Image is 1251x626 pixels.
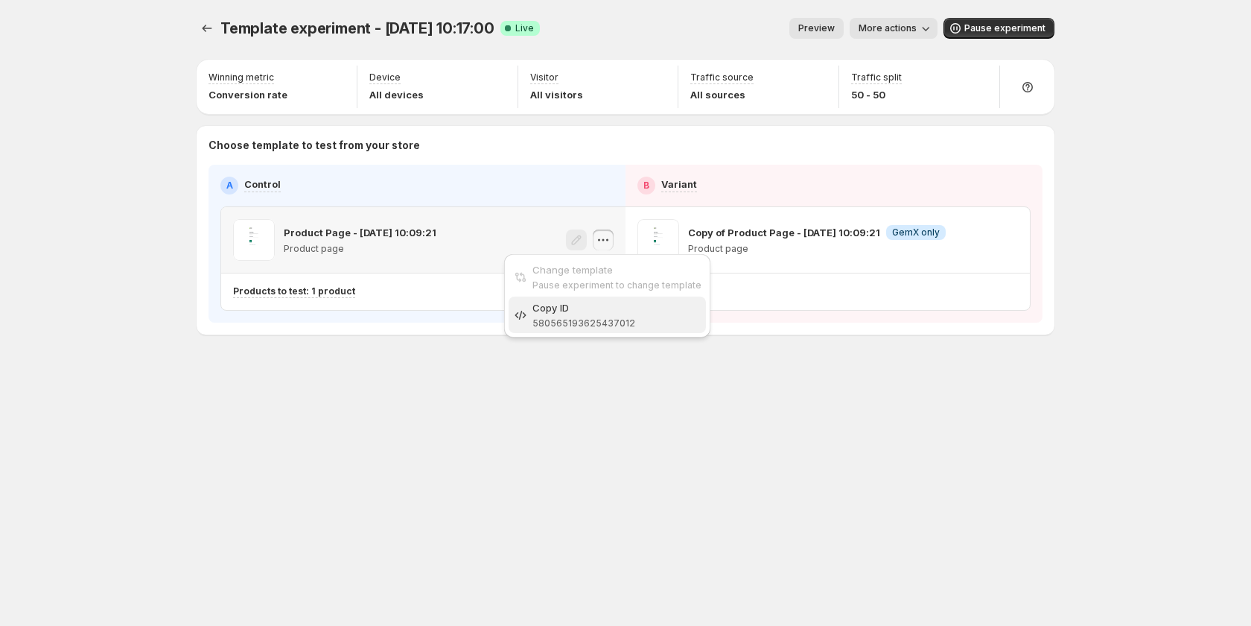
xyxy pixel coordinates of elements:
[515,22,534,34] span: Live
[851,87,902,102] p: 50 - 50
[208,87,287,102] p: Conversion rate
[369,87,424,102] p: All devices
[643,180,649,192] h2: B
[530,72,558,83] p: Visitor
[532,262,701,277] div: Change template
[284,243,436,255] p: Product page
[943,18,1054,39] button: Pause experiment
[509,297,706,333] button: Copy ID580565193625437012
[532,300,701,315] div: Copy ID
[798,22,835,34] span: Preview
[661,177,697,192] p: Variant
[284,225,436,240] p: Product Page - [DATE] 10:09:21
[532,317,635,329] span: 580565193625437012
[530,87,583,102] p: All visitors
[690,72,754,83] p: Traffic source
[244,177,281,192] p: Control
[859,22,917,34] span: More actions
[637,219,679,261] img: Copy of Product Page - Aug 19, 10:09:21
[688,243,946,255] p: Product page
[220,19,494,37] span: Template experiment - [DATE] 10:17:00
[233,219,275,261] img: Product Page - Aug 19, 10:09:21
[197,18,217,39] button: Experiments
[789,18,844,39] button: Preview
[964,22,1045,34] span: Pause experiment
[369,72,401,83] p: Device
[690,87,754,102] p: All sources
[850,18,938,39] button: More actions
[226,180,233,192] h2: A
[509,259,706,295] button: Change templatePause experiment to change template
[851,72,902,83] p: Traffic split
[208,72,274,83] p: Winning metric
[208,138,1042,153] p: Choose template to test from your store
[233,285,355,297] p: Products to test: 1 product
[892,227,940,238] span: GemX only
[532,279,701,291] span: Pause experiment to change template
[688,225,880,240] p: Copy of Product Page - [DATE] 10:09:21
